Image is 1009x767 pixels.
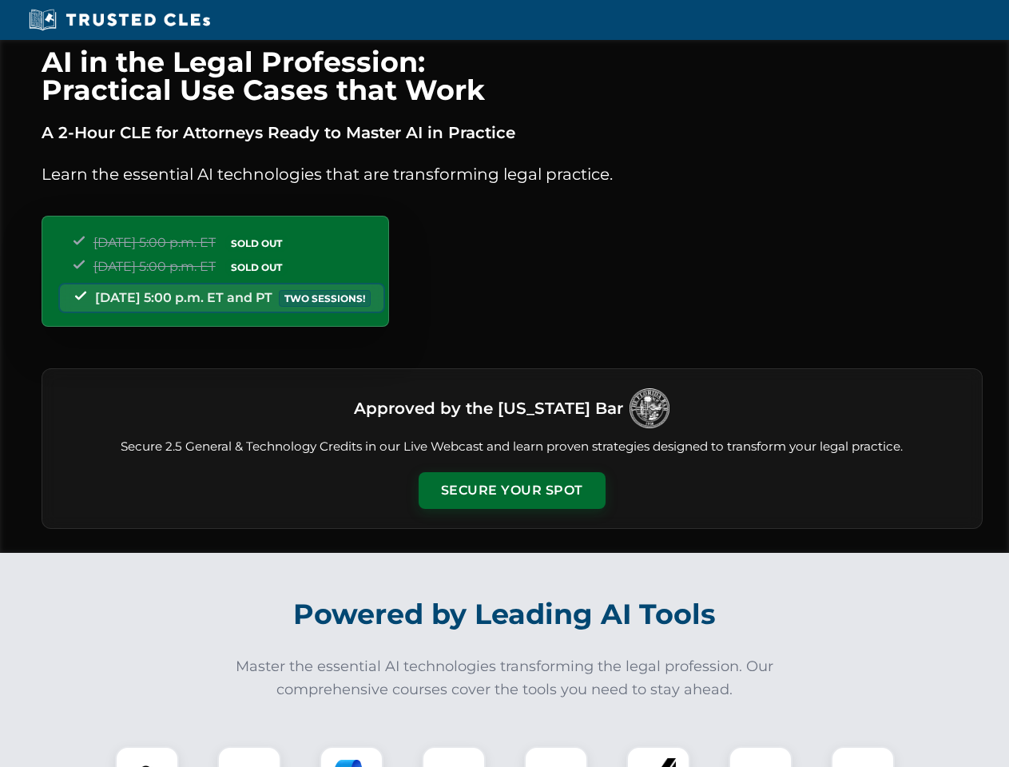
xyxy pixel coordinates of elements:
p: Master the essential AI technologies transforming the legal profession. Our comprehensive courses... [225,655,785,701]
span: SOLD OUT [225,259,288,276]
img: Logo [630,388,669,428]
span: [DATE] 5:00 p.m. ET [93,259,216,274]
span: SOLD OUT [225,235,288,252]
h1: AI in the Legal Profession: Practical Use Cases that Work [42,48,983,104]
img: Trusted CLEs [24,8,215,32]
p: Secure 2.5 General & Technology Credits in our Live Webcast and learn proven strategies designed ... [62,438,963,456]
p: Learn the essential AI technologies that are transforming legal practice. [42,161,983,187]
h3: Approved by the [US_STATE] Bar [354,394,623,423]
h2: Powered by Leading AI Tools [62,586,947,642]
span: [DATE] 5:00 p.m. ET [93,235,216,250]
button: Secure Your Spot [419,472,606,509]
p: A 2-Hour CLE for Attorneys Ready to Master AI in Practice [42,120,983,145]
